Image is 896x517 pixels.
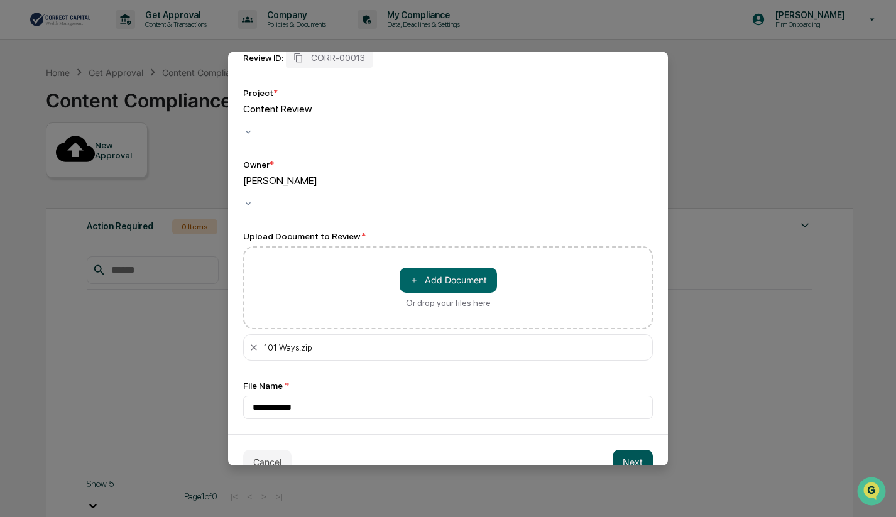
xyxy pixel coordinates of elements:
div: Review ID: [243,52,283,62]
span: Attestations [104,158,156,171]
button: Next [613,449,653,474]
span: CORR-00013 [311,52,365,62]
button: Start new chat [214,100,229,115]
a: 🔎Data Lookup [8,177,84,200]
a: 🗄️Attestations [86,153,161,176]
div: Or drop your files here [406,297,491,307]
div: Content Review [243,102,653,114]
img: 1746055101610-c473b297-6a78-478c-a979-82029cc54cd1 [13,96,35,119]
button: Cancel [243,449,292,474]
div: Project [243,87,278,97]
div: 101 Ways.zip [264,342,647,352]
div: [PERSON_NAME] [243,174,653,186]
div: Upload Document to Review [243,231,653,241]
div: File Name [243,380,653,390]
p: How can we help? [13,26,229,46]
iframe: Open customer support [856,476,890,509]
div: Start new chat [43,96,206,109]
div: Owner [243,159,274,169]
div: 🔎 [13,183,23,193]
a: 🖐️Preclearance [8,153,86,176]
span: ＋ [410,274,418,286]
span: Data Lookup [25,182,79,195]
span: Pylon [125,213,152,222]
div: 🗄️ [91,160,101,170]
div: We're available if you need us! [43,109,159,119]
a: Powered byPylon [89,212,152,222]
div: 🖐️ [13,160,23,170]
span: Preclearance [25,158,81,171]
button: Or drop your files here [400,267,497,292]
